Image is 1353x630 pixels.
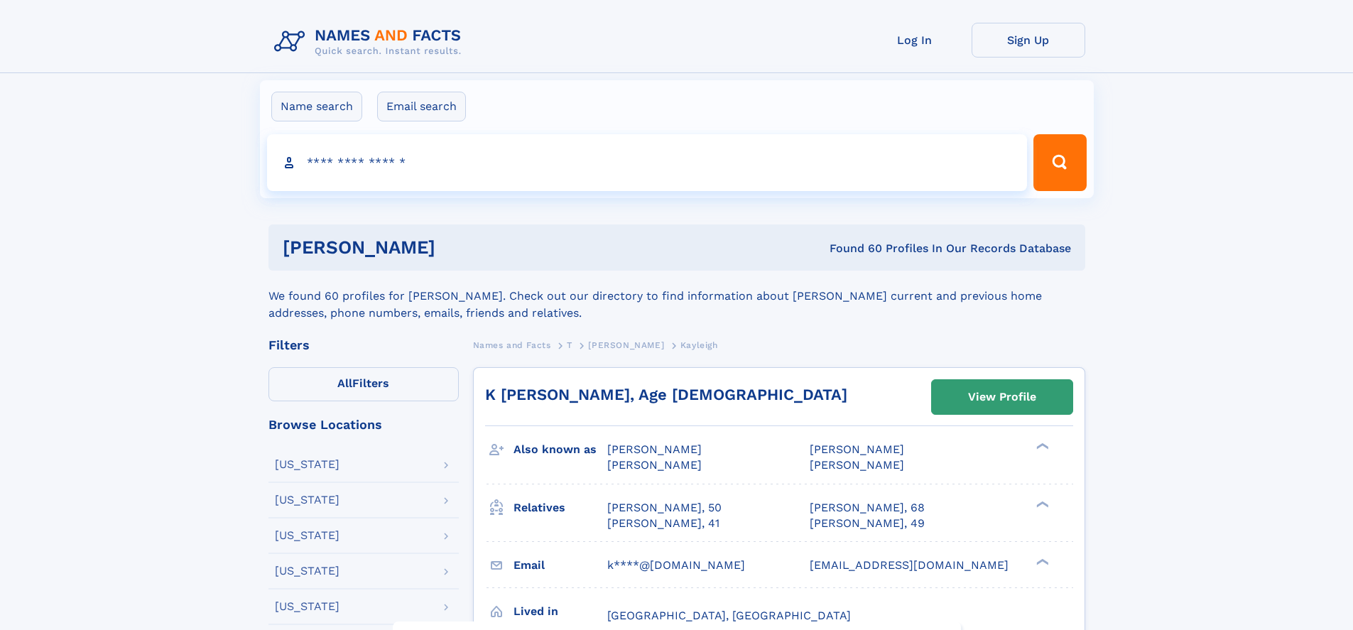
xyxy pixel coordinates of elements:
div: ❯ [1033,499,1050,509]
a: [PERSON_NAME], 41 [607,516,719,531]
label: Name search [271,92,362,121]
a: Sign Up [972,23,1085,58]
h3: Lived in [514,599,607,624]
div: [US_STATE] [275,494,339,506]
span: T [567,340,572,350]
div: [US_STATE] [275,459,339,470]
span: [PERSON_NAME] [607,458,702,472]
a: Log In [858,23,972,58]
div: ❯ [1033,557,1050,566]
span: [PERSON_NAME] [810,458,904,472]
div: [US_STATE] [275,565,339,577]
a: [PERSON_NAME], 68 [810,500,925,516]
span: [EMAIL_ADDRESS][DOMAIN_NAME] [810,558,1009,572]
div: Found 60 Profiles In Our Records Database [632,241,1071,256]
span: All [337,376,352,390]
div: View Profile [968,381,1036,413]
a: Names and Facts [473,336,551,354]
span: Kayleigh [680,340,718,350]
div: [US_STATE] [275,530,339,541]
a: [PERSON_NAME], 50 [607,500,722,516]
span: [PERSON_NAME] [588,340,664,350]
a: [PERSON_NAME] [588,336,664,354]
a: K [PERSON_NAME], Age [DEMOGRAPHIC_DATA] [485,386,847,403]
h1: [PERSON_NAME] [283,239,633,256]
span: [GEOGRAPHIC_DATA], [GEOGRAPHIC_DATA] [607,609,851,622]
a: T [567,336,572,354]
div: [US_STATE] [275,601,339,612]
div: Filters [268,339,459,352]
div: We found 60 profiles for [PERSON_NAME]. Check out our directory to find information about [PERSON... [268,271,1085,322]
label: Filters [268,367,459,401]
div: ❯ [1033,442,1050,451]
a: [PERSON_NAME], 49 [810,516,925,531]
label: Email search [377,92,466,121]
button: Search Button [1033,134,1086,191]
span: [PERSON_NAME] [810,442,904,456]
h3: Also known as [514,438,607,462]
img: Logo Names and Facts [268,23,473,61]
h3: Email [514,553,607,577]
input: search input [267,134,1028,191]
h3: Relatives [514,496,607,520]
span: [PERSON_NAME] [607,442,702,456]
div: Browse Locations [268,418,459,431]
a: View Profile [932,380,1072,414]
